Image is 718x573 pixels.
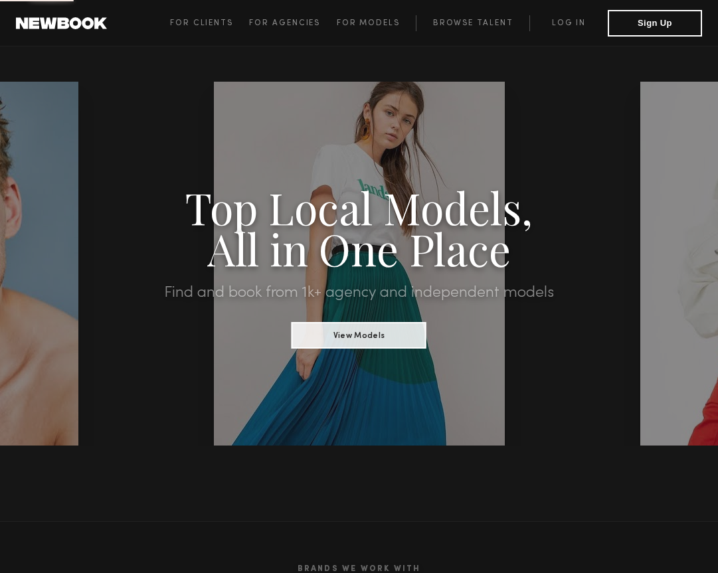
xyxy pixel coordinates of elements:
[249,15,336,31] a: For Agencies
[292,327,426,341] a: View Models
[608,10,702,37] button: Sign Up
[54,187,664,269] h1: Top Local Models, All in One Place
[292,322,426,349] button: View Models
[170,15,249,31] a: For Clients
[54,285,664,301] h2: Find and book from 1k+ agency and independent models
[337,19,400,27] span: For Models
[249,19,320,27] span: For Agencies
[170,19,233,27] span: For Clients
[337,15,416,31] a: For Models
[529,15,608,31] a: Log in
[416,15,529,31] a: Browse Talent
